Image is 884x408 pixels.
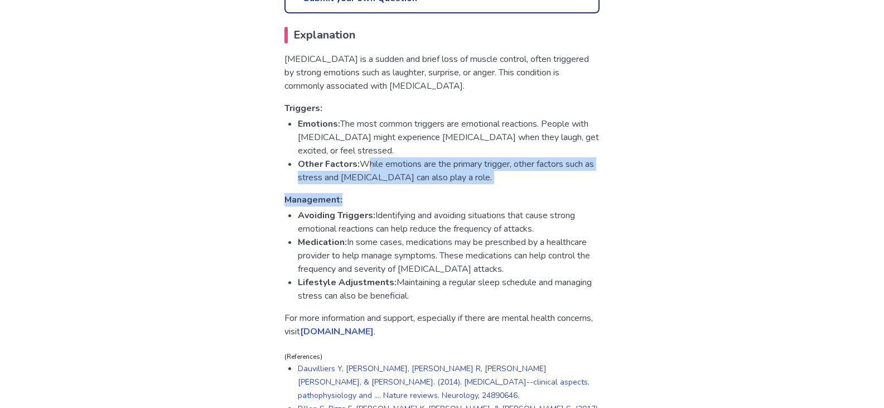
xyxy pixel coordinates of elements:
[298,276,397,289] strong: Lifestyle Adjustments:
[284,52,600,93] p: [MEDICAL_DATA] is a sudden and brief loss of muscle control, often triggered by strong emotions s...
[298,363,590,401] a: Dauvilliers Y, [PERSON_NAME], [PERSON_NAME] R, [PERSON_NAME] [PERSON_NAME], & [PERSON_NAME]. (201...
[298,236,600,276] li: In some cases, medications may be prescribed by a healthcare provider to help manage symptoms. Th...
[284,193,600,207] h3: Management:
[298,117,600,157] li: The most common triggers are emotional reactions. People with [MEDICAL_DATA] might experience [ME...
[284,27,600,44] h2: Explanation
[298,118,340,130] strong: Emotions:
[298,276,600,303] li: Maintaining a regular sleep schedule and managing stress can also be beneficial.
[300,325,374,338] a: [DOMAIN_NAME]
[298,236,347,248] strong: Medication:
[298,209,375,222] strong: Avoiding Triggers:
[284,352,600,362] p: (References)
[284,311,600,338] p: For more information and support, especially if there are mental health concerns, visit .
[298,209,600,236] li: Identifying and avoiding situations that cause strong emotional reactions can help reduce the fre...
[298,157,600,184] li: While emotions are the primary trigger, other factors such as stress and [MEDICAL_DATA] can also ...
[298,158,360,170] strong: Other Factors:
[284,102,600,115] h3: Triggers:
